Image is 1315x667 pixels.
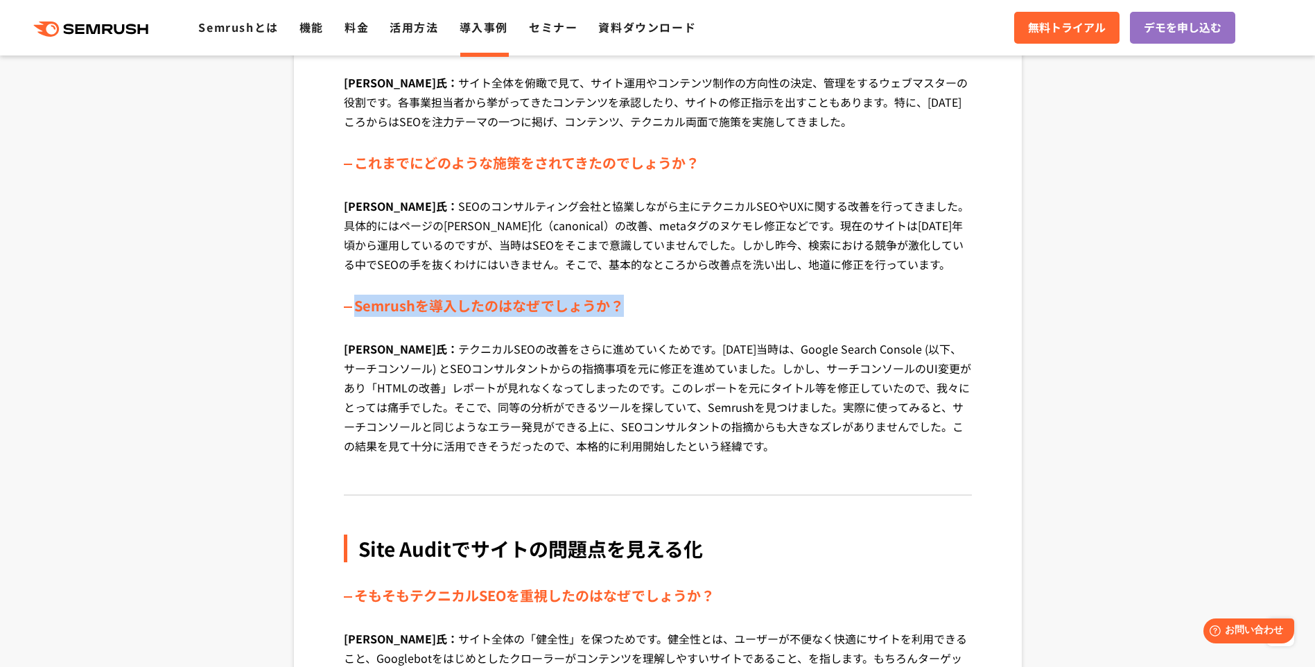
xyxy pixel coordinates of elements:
div: これまでにどのような施策をされてきたのでしょうか？ [344,152,972,174]
span: デモを申し込む [1144,19,1221,37]
span: [PERSON_NAME]氏： [344,74,458,91]
p: テクニカルSEOの改善をさらに進めていくためです。[DATE]当時は、Google Search Console (以下、サーチコンソール) とSEOコンサルタントからの指摘事項を元に修正を進め... [344,339,972,476]
a: 資料ダウンロード [598,19,696,35]
div: そもそもテクニカルSEOを重視したのはなぜでしょうか？ [344,584,972,607]
span: [PERSON_NAME]氏： [344,340,458,357]
div: Site Auditでサイトの問題点を見える化 [344,535,972,562]
span: [PERSON_NAME]氏： [344,198,458,214]
a: 活用方法 [390,19,438,35]
iframe: Help widget launcher [1192,613,1300,652]
a: Semrushとは [198,19,278,35]
a: 無料トライアル [1014,12,1120,44]
div: Semrushを導入したのはなぜでしょうか？ [344,295,972,317]
p: サイト全体を俯瞰で見て、サイト運用やコンテンツ制作の方向性の決定、管理をするウェブマスターの役割です。各事業担当者から挙がってきたコンテンツを承認したり、サイトの修正指示を出すこともあります。特... [344,73,972,152]
a: デモを申し込む [1130,12,1235,44]
span: 無料トライアル [1028,19,1106,37]
a: 料金 [345,19,369,35]
span: [PERSON_NAME]氏： [344,630,458,647]
a: 機能 [299,19,324,35]
a: セミナー [529,19,577,35]
p: SEOのコンサルティング会社と協業しながら主にテクニカルSEOやUXに関する改善を行ってきました。具体的にはページの[PERSON_NAME]化（canonical）の改善、metaタグのヌケモ... [344,196,972,295]
a: 導入事例 [460,19,508,35]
